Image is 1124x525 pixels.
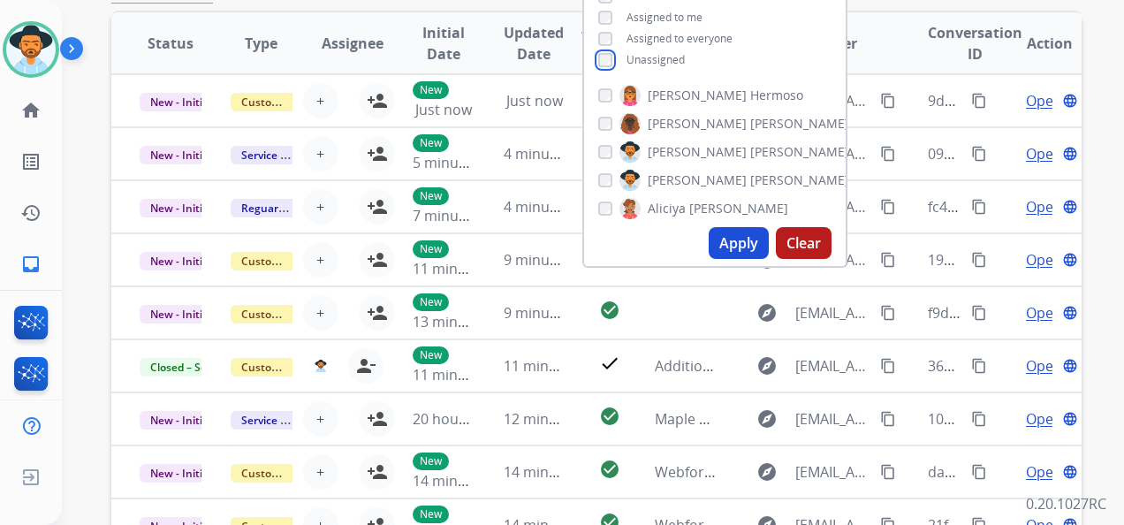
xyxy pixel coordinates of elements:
[367,408,388,430] mat-icon: person_add
[20,254,42,275] mat-icon: inbox
[413,240,449,258] p: New
[140,358,238,377] span: Closed – Solved
[880,93,896,109] mat-icon: content_copy
[504,250,598,270] span: 9 minutes ago
[140,411,222,430] span: New - Initial
[413,471,515,491] span: 14 minutes ago
[413,22,475,65] span: Initial Date
[413,259,515,278] span: 11 minutes ago
[316,408,324,430] span: +
[231,93,346,111] span: Customer Support
[140,252,222,270] span: New - Initial
[1062,358,1078,374] mat-icon: language
[689,200,788,217] span: [PERSON_NAME]
[971,252,987,268] mat-icon: content_copy
[413,506,449,523] p: New
[1062,93,1078,109] mat-icon: language
[413,409,500,429] span: 20 hours ago
[1026,90,1062,111] span: Open
[795,355,870,377] span: [EMAIL_ADDRESS][DOMAIN_NAME]
[413,293,449,311] p: New
[322,33,384,54] span: Assignee
[140,146,222,164] span: New - Initial
[1062,199,1078,215] mat-icon: language
[648,171,747,189] span: [PERSON_NAME]
[367,90,388,111] mat-icon: person_add
[315,360,327,373] img: agent-avatar
[971,199,987,215] mat-icon: content_copy
[1026,461,1062,483] span: Open
[20,151,42,172] mat-icon: list_alt
[504,22,564,65] span: Updated Date
[1062,146,1078,162] mat-icon: language
[413,153,507,172] span: 5 minutes ago
[1062,252,1078,268] mat-icon: language
[1026,408,1062,430] span: Open
[750,87,803,104] span: Hermoso
[627,52,685,67] span: Unassigned
[971,305,987,321] mat-icon: content_copy
[504,197,598,217] span: 4 minutes ago
[795,302,870,323] span: [EMAIL_ADDRESS][DOMAIN_NAME]
[316,249,324,270] span: +
[504,144,598,164] span: 4 minutes ago
[1026,493,1106,514] p: 0.20.1027RC
[599,353,620,374] mat-icon: check
[316,90,324,111] span: +
[776,227,832,259] button: Clear
[231,199,311,217] span: Reguard CS
[413,312,515,331] span: 13 minutes ago
[20,202,42,224] mat-icon: history
[880,305,896,321] mat-icon: content_copy
[231,146,331,164] span: Service Support
[413,134,449,152] p: New
[367,196,388,217] mat-icon: person_add
[971,358,987,374] mat-icon: content_copy
[303,295,338,331] button: +
[231,252,346,270] span: Customer Support
[578,22,599,43] mat-icon: arrow_downward
[971,411,987,427] mat-icon: content_copy
[6,25,56,74] img: avatar
[928,22,1022,65] span: Conversation ID
[971,146,987,162] mat-icon: content_copy
[880,358,896,374] mat-icon: content_copy
[231,358,346,377] span: Customer Support
[1026,355,1062,377] span: Open
[316,461,324,483] span: +
[504,303,598,323] span: 9 minutes ago
[20,100,42,121] mat-icon: home
[367,461,388,483] mat-icon: person_add
[415,100,472,119] span: Just now
[971,93,987,109] mat-icon: content_copy
[504,409,606,429] span: 12 minutes ago
[504,462,606,482] span: 14 minutes ago
[795,461,870,483] span: [EMAIL_ADDRESS][DOMAIN_NAME]
[655,462,1055,482] span: Webform from [EMAIL_ADDRESS][DOMAIN_NAME] on [DATE]
[1062,305,1078,321] mat-icon: language
[880,411,896,427] mat-icon: content_copy
[648,200,686,217] span: Aliciya
[795,408,870,430] span: [EMAIL_ADDRESS][DOMAIN_NAME]
[991,12,1082,74] th: Action
[1062,411,1078,427] mat-icon: language
[655,409,964,429] span: Maple Bourbon Smoked Salmon Recipe Inside!
[413,206,507,225] span: 7 minutes ago
[355,355,376,377] mat-icon: person_remove
[599,406,620,427] mat-icon: check_circle
[140,93,222,111] span: New - Initial
[303,401,338,437] button: +
[750,143,849,161] span: [PERSON_NAME]
[303,454,338,490] button: +
[750,171,849,189] span: [PERSON_NAME]
[648,115,747,133] span: [PERSON_NAME]
[367,249,388,270] mat-icon: person_add
[413,453,449,470] p: New
[1026,302,1062,323] span: Open
[627,10,702,25] span: Assigned to me
[756,302,778,323] mat-icon: explore
[413,346,449,364] p: New
[367,302,388,323] mat-icon: person_add
[880,464,896,480] mat-icon: content_copy
[750,115,849,133] span: [PERSON_NAME]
